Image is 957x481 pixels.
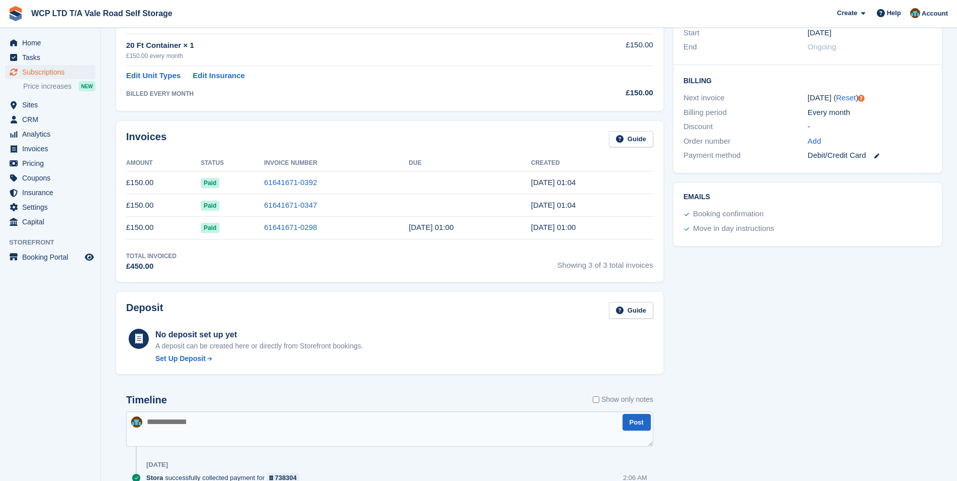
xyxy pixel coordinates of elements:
span: Pricing [22,156,83,170]
h2: Emails [684,193,932,201]
div: [DATE] ( ) [808,92,932,104]
div: Discount [684,121,808,133]
div: Payment method [684,150,808,161]
a: menu [5,112,95,127]
a: WCP LTD T/A Vale Road Self Storage [27,5,177,22]
span: Settings [22,200,83,214]
time: 2025-07-25 00:04:17 UTC [531,201,576,209]
span: CRM [22,112,83,127]
span: Create [837,8,857,18]
div: 20 Ft Container × 1 [126,40,554,51]
a: menu [5,142,95,156]
span: Tasks [22,50,83,65]
img: stora-icon-8386f47178a22dfd0bd8f6a31ec36ba5ce8667c1dd55bd0f319d3a0aa187defe.svg [8,6,23,21]
span: Storefront [9,237,100,248]
h2: Timeline [126,394,167,406]
span: Coupons [22,171,83,185]
a: Reset [836,93,856,102]
div: Set Up Deposit [155,353,206,364]
p: A deposit can be created here or directly from Storefront bookings. [155,341,363,351]
div: [DATE] [146,461,168,469]
a: 61641671-0347 [264,201,317,209]
input: Show only notes [593,394,599,405]
a: 61641671-0392 [264,178,317,187]
a: menu [5,250,95,264]
a: menu [5,156,95,170]
span: Sites [22,98,83,112]
label: Show only notes [593,394,653,405]
a: menu [5,127,95,141]
a: Edit Insurance [193,70,245,82]
div: Billing period [684,107,808,118]
div: - [808,121,932,133]
div: £150.00 every month [126,51,554,61]
a: menu [5,98,95,112]
time: 2025-06-25 00:00:47 UTC [531,223,576,231]
div: No deposit set up yet [155,329,363,341]
a: menu [5,65,95,79]
div: End [684,41,808,53]
a: menu [5,215,95,229]
img: Kirsty williams [131,416,142,428]
a: Edit Unit Types [126,70,181,82]
a: menu [5,50,95,65]
td: £150.00 [126,194,201,217]
span: Invoices [22,142,83,156]
img: Kirsty williams [910,8,920,18]
th: Due [409,155,531,171]
div: Start [684,27,808,39]
span: Showing 3 of 3 total invoices [557,252,653,272]
div: £450.00 [126,261,177,272]
span: Paid [201,201,219,211]
div: Order number [684,136,808,147]
div: Total Invoiced [126,252,177,261]
a: Add [808,136,821,147]
span: Booking Portal [22,250,83,264]
div: Every month [808,107,932,118]
a: Preview store [83,251,95,263]
td: £150.00 [126,171,201,194]
div: Move in day instructions [693,223,774,235]
a: Guide [609,302,653,319]
span: Subscriptions [22,65,83,79]
a: Guide [609,131,653,148]
div: Tooltip anchor [857,94,866,103]
th: Amount [126,155,201,171]
span: Price increases [23,82,72,91]
time: 2025-06-26 00:00:00 UTC [409,223,454,231]
time: 2025-08-25 00:04:43 UTC [531,178,576,187]
time: 2025-06-25 00:00:00 UTC [808,27,831,39]
span: Help [887,8,901,18]
div: BILLED EVERY MONTH [126,89,554,98]
div: NEW [79,81,95,91]
a: 61641671-0298 [264,223,317,231]
span: Insurance [22,186,83,200]
span: Capital [22,215,83,229]
th: Invoice Number [264,155,409,171]
h2: Deposit [126,302,163,319]
span: Paid [201,178,219,188]
th: Status [201,155,264,171]
span: Home [22,36,83,50]
span: Ongoing [808,42,836,51]
div: Next invoice [684,92,808,104]
div: Booking confirmation [693,208,764,220]
div: Debit/Credit Card [808,150,932,161]
h2: Invoices [126,131,166,148]
a: menu [5,36,95,50]
span: Account [922,9,948,19]
div: £150.00 [554,87,653,99]
a: menu [5,171,95,185]
a: Set Up Deposit [155,353,363,364]
span: Analytics [22,127,83,141]
span: Paid [201,223,219,233]
a: menu [5,186,95,200]
h2: Billing [684,75,932,85]
td: £150.00 [554,34,653,66]
th: Created [531,155,653,171]
a: Price increases NEW [23,81,95,92]
td: £150.00 [126,216,201,239]
a: menu [5,200,95,214]
button: Post [623,414,651,431]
